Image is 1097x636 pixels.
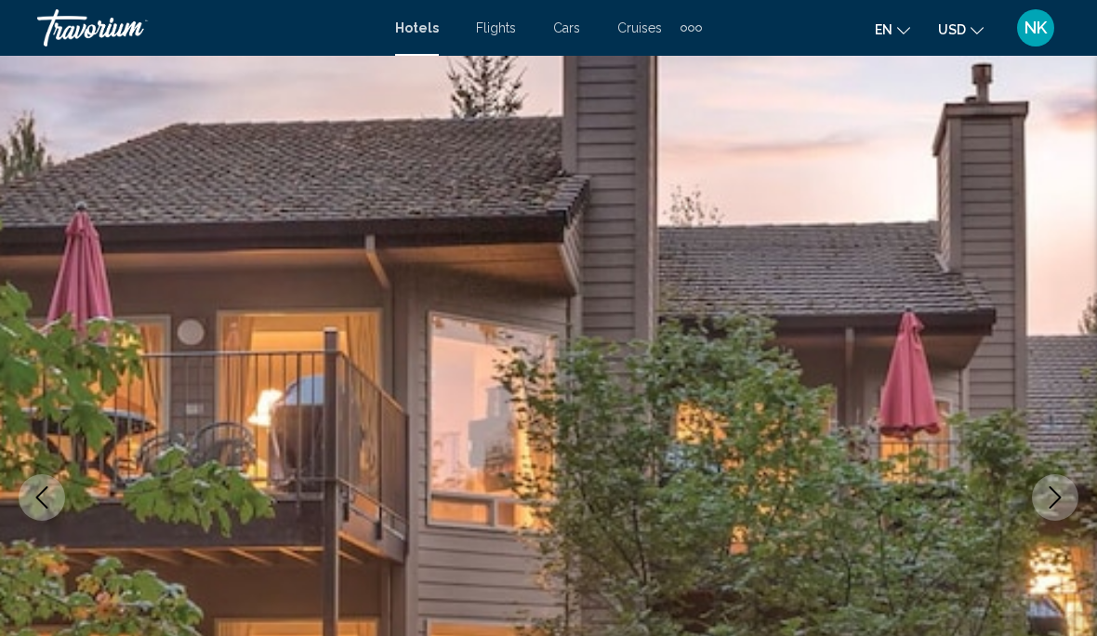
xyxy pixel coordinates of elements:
a: Cruises [617,20,662,35]
button: Previous image [19,474,65,521]
a: Flights [476,20,516,35]
button: Next image [1032,474,1078,521]
button: Change language [875,16,910,43]
a: Travorium [37,9,377,46]
button: User Menu [1011,8,1060,47]
span: USD [938,22,966,37]
button: Change currency [938,16,984,43]
a: Cars [553,20,580,35]
iframe: Button to launch messaging window [1023,562,1082,621]
span: en [875,22,892,37]
span: NK [1024,19,1047,37]
a: Hotels [395,20,439,35]
button: Extra navigation items [681,13,702,43]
